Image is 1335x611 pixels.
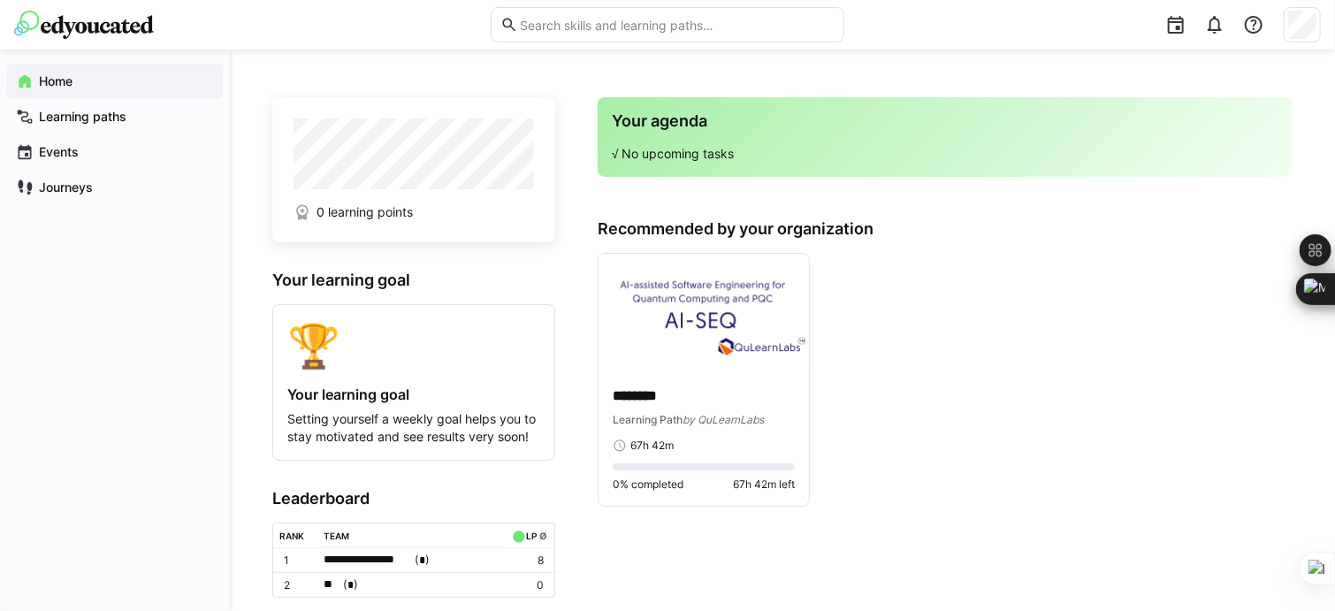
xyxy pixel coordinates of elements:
[284,554,310,568] p: 1
[598,219,1293,239] h3: Recommended by your organization
[613,413,683,426] span: Learning Path
[287,319,540,371] div: 🏆
[272,489,555,508] h3: Leaderboard
[272,271,555,290] h3: Your learning goal
[508,554,544,568] p: 8
[343,576,358,594] span: ( )
[518,17,835,33] input: Search skills and learning paths…
[287,386,540,403] h4: Your learning goal
[280,531,305,541] div: Rank
[415,551,430,569] span: ( )
[612,145,1278,163] p: √ No upcoming tasks
[539,527,547,542] a: ø
[324,531,350,541] div: Team
[599,254,809,372] img: image
[613,477,683,492] span: 0% completed
[526,531,537,541] div: LP
[630,439,674,453] span: 67h 42m
[508,578,544,592] p: 0
[612,111,1278,131] h3: Your agenda
[683,413,764,426] span: by QuLearnLabs
[287,410,540,446] p: Setting yourself a weekly goal helps you to stay motivated and see results very soon!
[317,203,413,221] span: 0 learning points
[284,578,310,592] p: 2
[733,477,795,492] span: 67h 42m left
